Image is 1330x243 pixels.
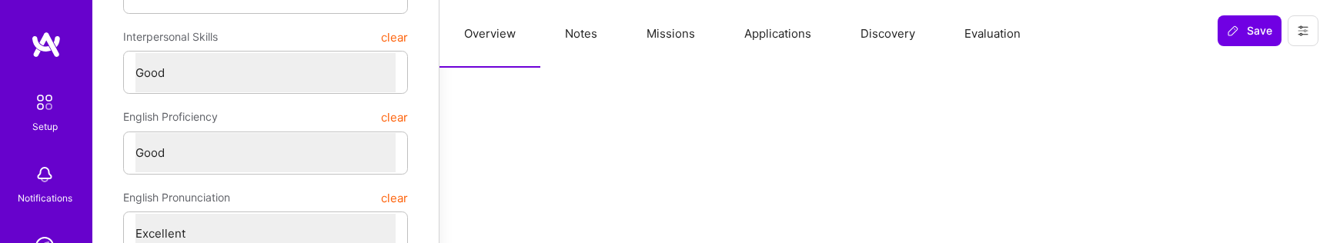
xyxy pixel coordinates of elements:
span: English Pronunciation [123,184,230,211]
button: clear [381,103,408,131]
div: Notifications [18,190,72,206]
img: logo [31,31,62,58]
button: clear [381,23,408,51]
span: Save [1227,23,1272,38]
img: setup [28,86,61,118]
button: Save [1218,15,1282,46]
div: Setup [32,118,58,135]
span: English Proficiency [123,103,218,131]
img: bell [29,159,60,190]
span: Interpersonal Skills [123,23,218,51]
button: clear [381,184,408,211]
